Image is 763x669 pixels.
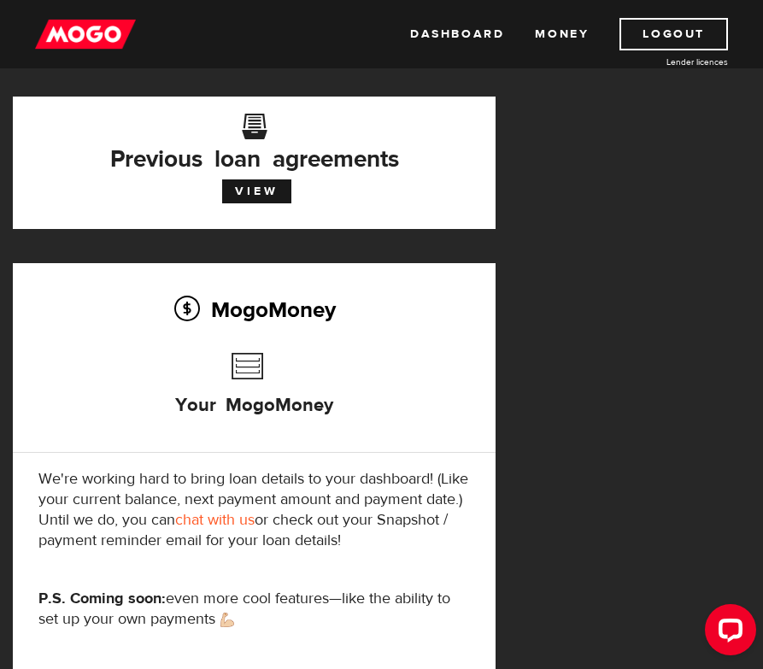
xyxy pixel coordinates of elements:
h3: Previous loan agreements [38,125,470,167]
img: mogo_logo-11ee424be714fa7cbb0f0f49df9e16ec.png [35,18,136,50]
h2: MogoMoney [38,291,470,327]
a: Money [535,18,589,50]
a: View [222,179,291,203]
h3: Your MogoMoney [175,344,333,442]
a: Dashboard [410,18,504,50]
p: We're working hard to bring loan details to your dashboard! (Like your current balance, next paym... [38,469,470,551]
a: Logout [619,18,728,50]
a: chat with us [175,510,255,530]
img: strong arm emoji [220,613,234,627]
strong: P.S. Coming soon: [38,589,166,608]
p: even more cool features—like the ability to set up your own payments [38,589,470,630]
iframe: LiveChat chat widget [691,597,763,669]
a: Lender licences [600,56,728,68]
